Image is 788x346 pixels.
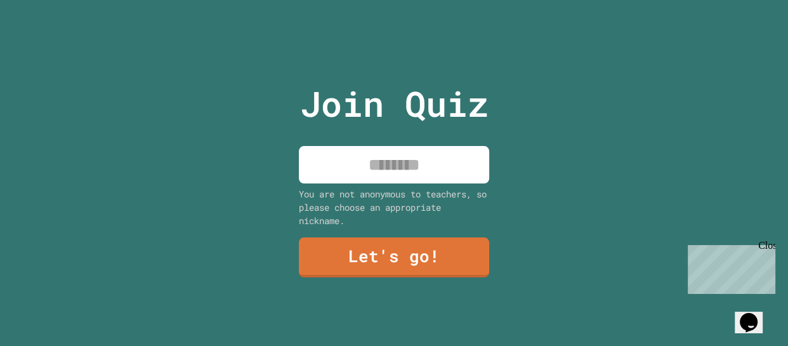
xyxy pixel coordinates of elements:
a: Let's go! [299,237,489,277]
div: Chat with us now!Close [5,5,88,81]
iframe: chat widget [683,240,775,294]
div: You are not anonymous to teachers, so please choose an appropriate nickname. [299,187,489,227]
iframe: chat widget [735,295,775,333]
p: Join Quiz [300,77,489,130]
